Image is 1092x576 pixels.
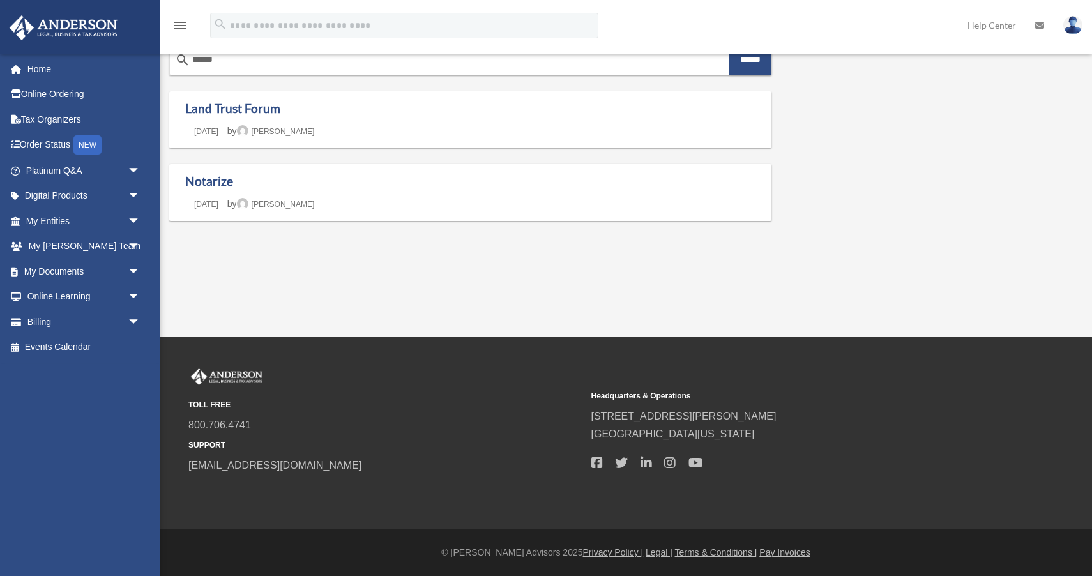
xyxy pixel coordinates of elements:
[6,15,121,40] img: Anderson Advisors Platinum Portal
[9,82,160,107] a: Online Ordering
[227,126,315,136] span: by
[9,259,160,284] a: My Documentsarrow_drop_down
[128,158,153,184] span: arrow_drop_down
[9,132,160,158] a: Order StatusNEW
[1063,16,1082,34] img: User Pic
[172,18,188,33] i: menu
[9,183,160,209] a: Digital Productsarrow_drop_down
[128,284,153,310] span: arrow_drop_down
[128,259,153,285] span: arrow_drop_down
[675,547,757,557] a: Terms & Conditions |
[237,200,315,209] a: [PERSON_NAME]
[185,101,280,116] a: Land Trust Forum
[646,547,672,557] a: Legal |
[591,411,777,421] a: [STREET_ADDRESS][PERSON_NAME]
[9,309,160,335] a: Billingarrow_drop_down
[160,545,1092,561] div: © [PERSON_NAME] Advisors 2025
[188,439,582,452] small: SUPPORT
[172,22,188,33] a: menu
[128,208,153,234] span: arrow_drop_down
[591,390,985,403] small: Headquarters & Operations
[128,309,153,335] span: arrow_drop_down
[188,398,582,412] small: TOLL FREE
[73,135,102,155] div: NEW
[227,199,315,209] span: by
[175,52,190,68] i: search
[9,234,160,259] a: My [PERSON_NAME] Teamarrow_drop_down
[9,284,160,310] a: Online Learningarrow_drop_down
[188,368,265,385] img: Anderson Advisors Platinum Portal
[128,183,153,209] span: arrow_drop_down
[128,234,153,260] span: arrow_drop_down
[9,208,160,234] a: My Entitiesarrow_drop_down
[185,174,233,188] a: Notarize
[237,127,315,136] a: [PERSON_NAME]
[583,547,644,557] a: Privacy Policy |
[188,460,361,471] a: [EMAIL_ADDRESS][DOMAIN_NAME]
[185,127,227,136] a: [DATE]
[9,158,160,183] a: Platinum Q&Aarrow_drop_down
[591,428,755,439] a: [GEOGRAPHIC_DATA][US_STATE]
[188,420,251,430] a: 800.706.4741
[9,56,153,82] a: Home
[759,547,810,557] a: Pay Invoices
[213,17,227,31] i: search
[185,200,227,209] a: [DATE]
[9,335,160,360] a: Events Calendar
[9,107,160,132] a: Tax Organizers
